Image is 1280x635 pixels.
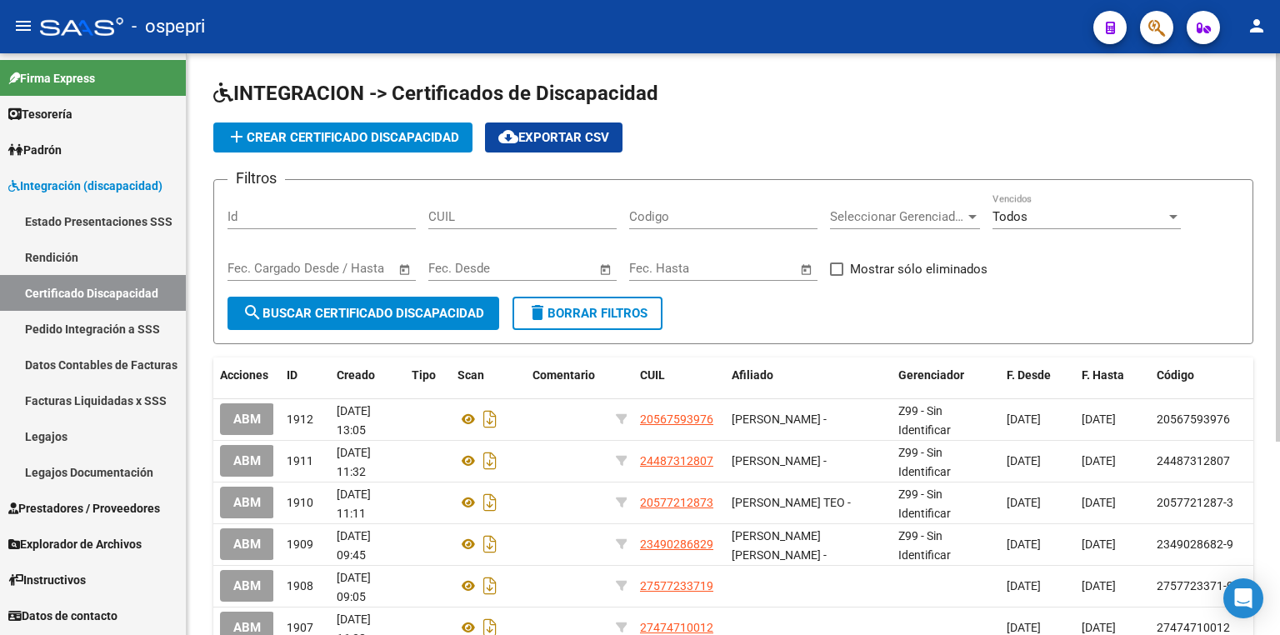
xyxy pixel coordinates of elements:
[732,368,773,382] span: Afiliado
[629,261,683,276] input: Start date
[220,528,274,559] button: ABM
[732,454,827,467] span: [PERSON_NAME] -
[1007,496,1041,509] span: [DATE]
[8,607,117,625] span: Datos de contacto
[898,529,951,562] span: Z99 - Sin Identificar
[479,531,501,557] i: Descargar documento
[1082,412,1116,426] span: [DATE]
[213,82,658,105] span: INTEGRACION -> Certificados de Discapacidad
[8,571,86,589] span: Instructivos
[330,357,405,393] datatable-header-cell: Creado
[898,404,951,437] span: Z99 - Sin Identificar
[405,357,451,393] datatable-header-cell: Tipo
[1247,16,1267,36] mat-icon: person
[233,454,261,469] span: ABM
[1082,579,1116,592] span: [DATE]
[830,209,965,224] span: Seleccionar Gerenciador
[220,445,274,476] button: ABM
[227,127,247,147] mat-icon: add
[633,357,725,393] datatable-header-cell: CUIL
[1082,368,1124,382] span: F. Hasta
[8,177,162,195] span: Integración (discapacidad)
[220,570,274,601] button: ABM
[485,122,622,152] button: Exportar CSV
[797,260,817,279] button: Open calendar
[227,297,499,330] button: Buscar Certificado Discapacidad
[640,579,713,592] span: 27577233719
[242,302,262,322] mat-icon: search
[725,357,892,393] datatable-header-cell: Afiliado
[479,447,501,474] i: Descargar documento
[479,572,501,599] i: Descargar documento
[220,368,268,382] span: Acciones
[479,489,501,516] i: Descargar documento
[213,357,280,393] datatable-header-cell: Acciones
[457,368,484,382] span: Scan
[242,306,484,321] span: Buscar Certificado Discapacidad
[1082,454,1116,467] span: [DATE]
[732,496,851,509] span: [PERSON_NAME] TEO -
[698,261,779,276] input: End date
[640,537,713,551] span: 23490286829
[8,141,62,159] span: Padrón
[640,412,713,426] span: 20567593976
[1157,368,1194,382] span: Código
[227,130,459,145] span: Crear Certificado Discapacidad
[8,535,142,553] span: Explorador de Archivos
[898,368,964,382] span: Gerenciador
[287,368,297,382] span: ID
[527,306,647,321] span: Borrar Filtros
[280,357,330,393] datatable-header-cell: ID
[1007,537,1041,551] span: [DATE]
[287,412,313,426] span: 1912
[8,105,72,123] span: Tesorería
[451,357,526,393] datatable-header-cell: Scan
[233,496,261,511] span: ABM
[1007,454,1041,467] span: [DATE]
[337,404,371,437] span: [DATE] 13:05
[227,261,282,276] input: Start date
[287,454,313,467] span: 1911
[337,368,375,382] span: Creado
[479,406,501,432] i: Descargar documento
[732,412,827,426] span: [PERSON_NAME] -
[497,261,578,276] input: End date
[1157,412,1230,426] span: 20567593976
[1082,537,1116,551] span: [DATE]
[1157,537,1233,551] span: 2349028682-9
[640,496,713,509] span: 20577212873
[892,357,1000,393] datatable-header-cell: Gerenciador
[132,8,205,45] span: - ospepri
[1007,621,1041,634] span: [DATE]
[498,130,609,145] span: Exportar CSV
[337,446,371,478] span: [DATE] 11:32
[1157,621,1230,634] span: 27474710012
[527,302,547,322] mat-icon: delete
[8,499,160,517] span: Prestadores / Proveedores
[1157,496,1233,509] span: 2057721287-3
[227,167,285,190] h3: Filtros
[1000,357,1075,393] datatable-header-cell: F. Desde
[233,537,261,552] span: ABM
[396,260,415,279] button: Open calendar
[337,529,371,562] span: [DATE] 09:45
[213,122,472,152] button: Crear Certificado Discapacidad
[1007,579,1041,592] span: [DATE]
[1223,578,1263,618] div: Open Intercom Messenger
[220,487,274,517] button: ABM
[8,69,95,87] span: Firma Express
[297,261,377,276] input: End date
[428,261,482,276] input: Start date
[1157,454,1230,467] span: 24487312807
[13,16,33,36] mat-icon: menu
[287,537,313,551] span: 1909
[1157,579,1233,592] span: 2757723371-9
[233,579,261,594] span: ABM
[640,621,713,634] span: 27474710012
[412,368,436,382] span: Tipo
[220,403,274,434] button: ABM
[287,496,313,509] span: 1910
[337,571,371,603] span: [DATE] 09:05
[532,368,595,382] span: Comentario
[597,260,616,279] button: Open calendar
